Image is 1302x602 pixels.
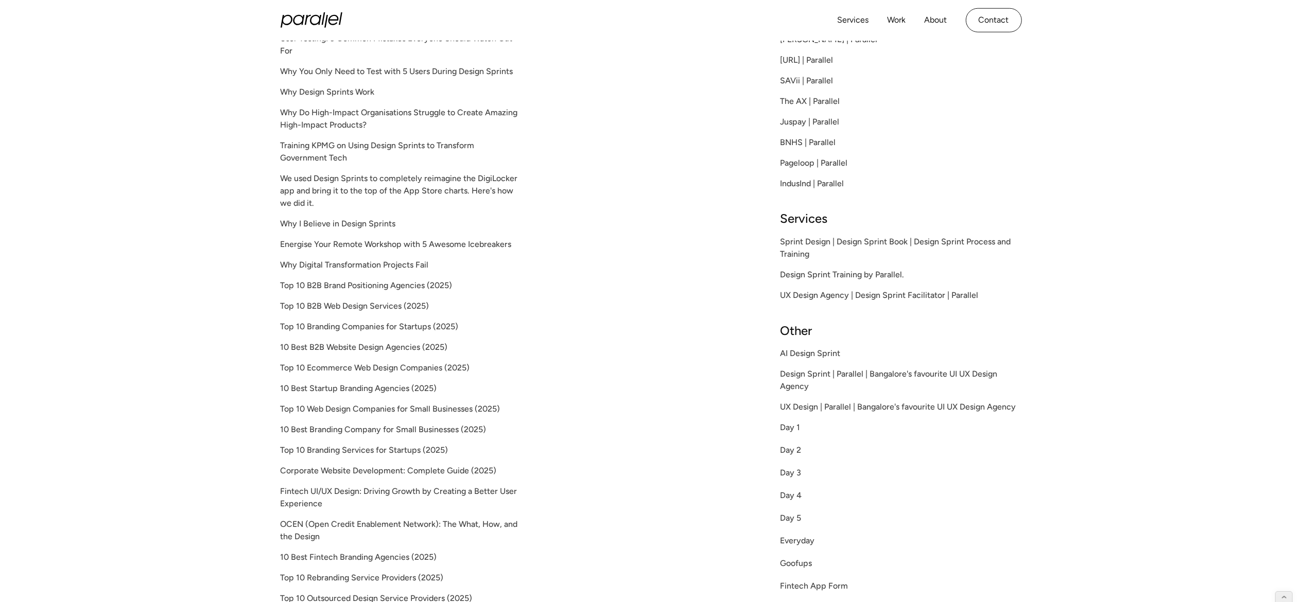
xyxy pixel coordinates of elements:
[281,259,522,271] a: Why Digital Transformation Projects Fail
[780,289,1021,302] a: UX Design Agency | Design Sprint Facilitator | Parallel
[780,444,1021,456] a: Day 2
[780,347,1021,360] a: AI Design Sprint
[281,218,522,230] a: Why I Believe in Design Sprints
[780,54,1021,66] a: [URL] | Parallel
[780,215,1021,223] h2: Services
[281,572,522,584] a: Top 10 Rebranding Service Providers (2025)
[925,13,947,28] a: About
[281,65,522,78] a: Why You Only Need to Test with 5 Users During Design Sprints
[281,485,522,510] a: Fintech UI/UX Design: Driving Growth by Creating a Better User Experience
[780,75,1021,87] a: SAVii | Parallel
[281,341,522,353] a: 10 Best B2B Website Design Agencies (2025)
[780,116,1021,128] a: Juspay | Parallel
[281,465,522,477] a: Corporate Website Development: Complete Guide (2025)
[780,178,1021,190] a: IndusInd | Parallel
[780,489,1021,502] a: Day 4
[281,518,522,543] a: OCEN (Open Credit Enablement Network): The What, How, and the Design
[281,12,342,28] a: home
[281,139,522,164] a: Training KPMG on Using Design Sprints to Transform Government Tech
[780,269,1021,281] a: Design Sprint Training by Parallel.
[780,136,1021,149] a: BNHS | Parallel
[281,403,522,415] a: Top 10 Web Design Companies for Small Businesses (2025)
[281,423,522,436] a: 10 Best Branding Company for Small Businesses (2025)
[780,326,1021,335] h2: Other
[780,557,1021,570] a: Goofups
[281,238,522,251] a: Energise Your Remote Workshop with 5 Awesome Icebreakers
[281,279,522,292] a: Top 10 B2B Brand Positioning Agencies (2025)
[838,13,869,28] a: Services
[780,157,1021,169] a: Pageloop | Parallel
[780,535,1021,547] a: Everyday
[281,362,522,374] a: Top 10 Ecommerce Web Design Companies (2025)
[281,382,522,395] a: 10 Best Startup Branding Agencies (2025)
[780,421,1021,434] a: Day 1
[780,236,1021,260] a: Sprint Design | Design Sprint Book | Design Sprint Process and Training
[780,401,1021,413] a: UX Design | Parallel | Bangalore's favourite UI UX Design Agency
[281,32,522,57] a: User Testing: 3 Common Mistakes Everyone Should Watch Out For
[281,551,522,563] a: 10 Best Fintech Branding Agencies (2025)
[281,321,522,333] a: Top 10 Branding Companies for Startups (2025)
[281,444,522,456] a: Top 10 Branding Services for Startups (2025)
[281,107,522,131] a: Why Do High-Impact Organisations Struggle to Create Amazing High-Impact Products?
[966,8,1022,32] a: Contact
[281,172,522,209] a: We used Design Sprints to completely reimagine the DigiLocker app and bring it to the top of the ...
[281,86,522,98] a: Why Design Sprints Work
[888,13,906,28] a: Work
[780,467,1021,479] a: Day 3
[780,580,1021,592] a: Fintech App Form
[780,368,1021,393] a: Design Sprint | Parallel | Bangalore's favourite UI UX Design Agency
[281,300,522,312] a: Top 10 B2B Web Design Services (2025)
[780,512,1021,524] a: Day 5
[780,95,1021,108] a: The AX | Parallel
